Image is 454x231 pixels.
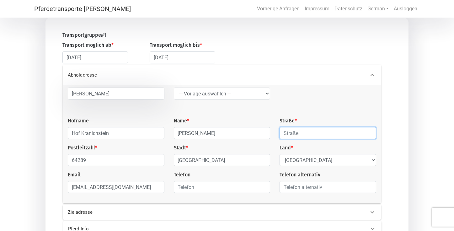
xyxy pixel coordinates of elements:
input: Name [174,127,270,139]
input: Datum auswählen [62,51,128,63]
p: Zieladresse [68,209,207,216]
label: Telefon alternativ [280,171,320,179]
a: Impressum [302,3,332,15]
label: Postleitzahl [68,144,97,152]
input: Telefon alternativ [280,181,376,193]
input: Datum auswählen [150,51,215,63]
label: Land [280,144,293,152]
label: Transport möglich bis [150,41,202,49]
label: Hofname [68,117,89,125]
input: Ort mit Google Maps suchen [68,88,164,99]
a: Datenschutz [332,3,365,15]
div: Abholadresse [63,85,381,203]
a: Vorherige Anfragen [254,3,302,15]
input: Hofname [68,127,164,139]
label: Stadt [174,144,189,152]
input: Telefon [174,181,270,193]
div: Zieladresse [63,205,381,220]
a: Pferdetransporte [PERSON_NAME] [34,3,131,15]
label: Transportgruppe # 1 [62,31,106,39]
label: Straße [280,117,297,125]
div: Abholadresse [63,65,381,85]
label: Telefon [174,171,191,179]
label: Name [174,117,190,125]
input: Straße [280,127,376,139]
input: Email [68,181,164,193]
a: German [365,3,391,15]
p: Abholadresse [68,72,207,79]
input: Stadt [174,154,270,166]
label: Transport möglich ab [62,41,114,49]
input: Postleitzahl [68,154,164,166]
label: Email [68,171,81,179]
a: Ausloggen [391,3,420,15]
